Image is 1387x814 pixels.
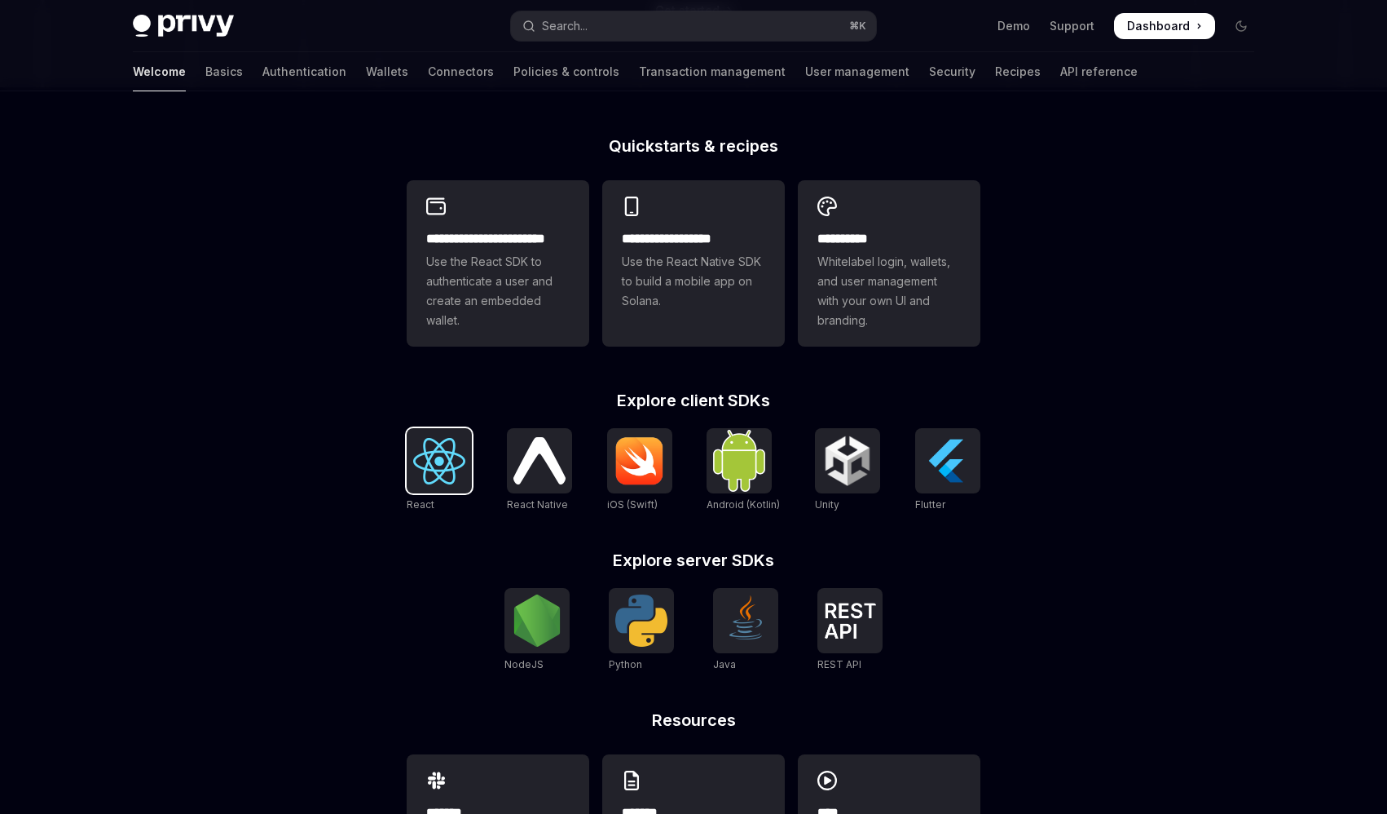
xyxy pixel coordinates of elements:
[817,658,861,670] span: REST API
[407,428,472,513] a: ReactReact
[407,552,980,568] h2: Explore server SDKs
[609,588,674,673] a: PythonPython
[407,138,980,154] h2: Quickstarts & recipes
[1114,13,1215,39] a: Dashboard
[407,392,980,409] h2: Explore client SDKs
[1050,18,1094,34] a: Support
[205,52,243,91] a: Basics
[713,588,778,673] a: JavaJava
[713,658,736,670] span: Java
[133,52,186,91] a: Welcome
[1127,18,1190,34] span: Dashboard
[504,588,570,673] a: NodeJSNodeJS
[815,428,880,513] a: UnityUnity
[815,498,839,511] span: Unity
[366,52,408,91] a: Wallets
[817,588,883,673] a: REST APIREST API
[615,595,667,647] img: Python
[602,180,785,347] a: **** **** **** ***Use the React Native SDK to build a mobile app on Solana.
[407,498,434,511] span: React
[511,11,876,41] button: Open search
[707,498,780,511] span: Android (Kotlin)
[824,603,876,639] img: REST API
[929,52,975,91] a: Security
[428,52,494,91] a: Connectors
[720,595,772,647] img: Java
[922,435,974,487] img: Flutter
[607,498,658,511] span: iOS (Swift)
[821,435,874,487] img: Unity
[507,428,572,513] a: React NativeReact Native
[1060,52,1138,91] a: API reference
[622,252,765,311] span: Use the React Native SDK to build a mobile app on Solana.
[915,498,945,511] span: Flutter
[713,430,765,491] img: Android (Kotlin)
[413,438,465,484] img: React
[262,52,346,91] a: Authentication
[997,18,1030,34] a: Demo
[915,428,980,513] a: FlutterFlutter
[511,595,563,647] img: NodeJS
[639,52,786,91] a: Transaction management
[607,428,672,513] a: iOS (Swift)iOS (Swift)
[513,52,619,91] a: Policies & controls
[426,252,570,330] span: Use the React SDK to authenticate a user and create an embedded wallet.
[513,437,566,484] img: React Native
[614,436,666,485] img: iOS (Swift)
[542,16,588,36] div: Search...
[995,52,1041,91] a: Recipes
[407,712,980,728] h2: Resources
[507,498,568,511] span: React Native
[504,658,544,670] span: NodeJS
[133,15,234,38] img: dark logo
[798,180,980,347] a: **** *****Whitelabel login, wallets, and user management with your own UI and branding.
[707,428,780,513] a: Android (Kotlin)Android (Kotlin)
[849,20,866,33] span: ⌘ K
[817,252,961,330] span: Whitelabel login, wallets, and user management with your own UI and branding.
[1228,13,1254,39] button: Toggle dark mode
[609,658,642,670] span: Python
[805,52,909,91] a: User management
